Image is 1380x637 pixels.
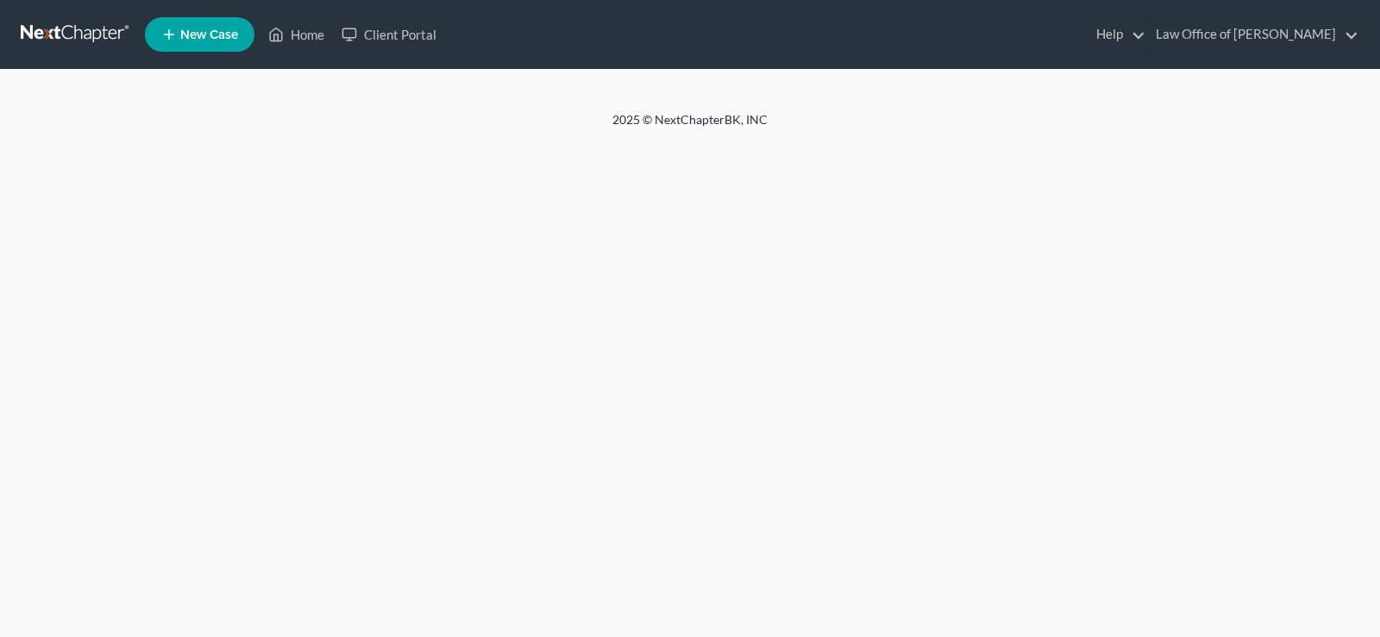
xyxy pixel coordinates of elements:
new-legal-case-button: New Case [145,17,254,52]
a: Help [1088,19,1145,50]
a: Client Portal [333,19,445,50]
a: Home [260,19,333,50]
div: 2025 © NextChapterBK, INC [198,111,1182,142]
a: Law Office of [PERSON_NAME] [1147,19,1358,50]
